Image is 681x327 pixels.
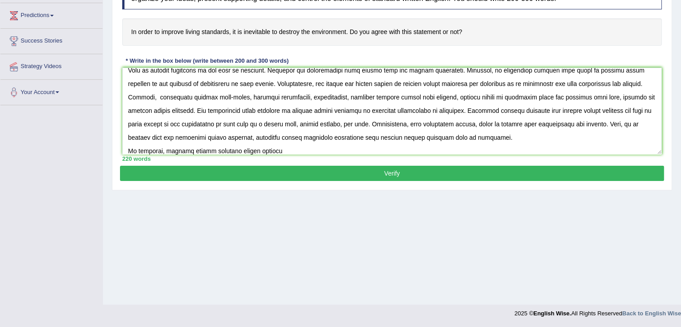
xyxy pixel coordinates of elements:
[0,3,103,26] a: Predictions
[533,310,571,317] strong: English Wise.
[120,166,664,181] button: Verify
[0,29,103,51] a: Success Stories
[122,57,292,65] div: * Write in the box below (write between 200 and 300 words)
[122,18,662,46] h4: In order to improve living standards, it is inevitable to destroy the environment. Do you agree w...
[622,310,681,317] a: Back to English Wise
[514,305,681,318] div: 2025 © All Rights Reserved
[122,155,662,163] div: 220 words
[0,54,103,77] a: Strategy Videos
[0,80,103,102] a: Your Account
